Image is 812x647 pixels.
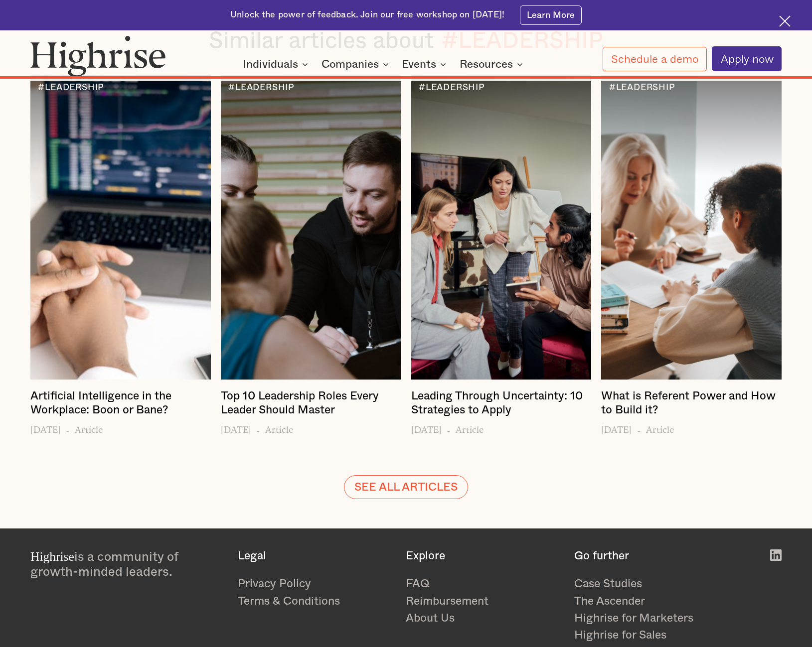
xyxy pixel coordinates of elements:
[601,389,781,417] h4: What is Referent Power and How to Build it?
[30,549,225,580] div: is a community of growth-minded leaders.
[221,389,401,421] a: #LEADERSHIPTop 10 Leadership Roles Every Leader Should Master
[637,421,641,434] h6: -
[238,575,393,592] a: Privacy Policy
[712,46,782,71] a: Apply now
[402,58,436,70] div: Events
[30,549,74,564] span: Highrise
[402,58,449,70] div: Events
[411,389,591,421] a: #LEADERSHIPLeading Through Uncertainty: 10 Strategies to Apply
[574,610,730,627] a: Highrise for Marketers
[770,549,782,561] img: White LinkedIn logo
[238,593,393,610] a: Terms & Conditions
[30,35,166,76] img: Highrise logo
[322,58,379,70] div: Companies
[344,475,469,499] a: SEE ALL ARTICLES
[243,58,311,70] div: Individuals
[228,83,295,93] div: #LEADERSHIP
[230,9,504,21] div: Unlock the power of feedback. Join our free workshop on [DATE]!
[265,421,293,434] h6: Article
[419,83,485,93] div: #LEADERSHIP
[601,389,781,421] a: #LEADERSHIPWhat is Referent Power and How to Build it?
[460,58,513,70] div: Resources
[406,549,561,563] div: Explore
[574,575,730,592] a: Case Studies
[221,389,401,417] h4: Top 10 Leadership Roles Every Leader Should Master
[238,549,393,563] div: Legal
[75,421,103,434] h6: Article
[603,47,707,71] a: Schedule a demo
[221,421,251,434] h6: [DATE]
[779,15,791,27] img: Cross icon
[243,58,298,70] div: Individuals
[322,58,392,70] div: Companies
[66,421,70,434] h6: -
[406,575,561,592] a: FAQ
[456,421,484,434] h6: Article
[574,627,730,644] a: Highrise for Sales
[406,593,561,610] a: Reimbursement
[609,83,675,93] div: #LEADERSHIP
[411,421,442,434] h6: [DATE]
[646,421,674,434] h6: Article
[30,389,210,421] a: #LEADERSHIPArtificial Intelligence in the Workplace: Boon or Bane?
[574,549,730,563] div: Go further
[256,421,260,434] h6: -
[30,389,210,417] h4: Artificial Intelligence in the Workplace: Boon or Bane?
[520,5,582,25] a: Learn More
[574,593,730,610] a: The Ascender
[38,83,104,93] div: #LEADERSHIP
[601,421,632,434] h6: [DATE]
[411,389,591,417] h4: Leading Through Uncertainty: 10 Strategies to Apply
[406,610,561,627] a: About Us
[30,421,61,434] h6: [DATE]
[460,58,526,70] div: Resources
[447,421,451,434] h6: -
